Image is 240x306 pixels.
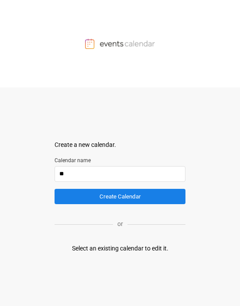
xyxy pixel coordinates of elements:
div: Select an existing calendar to edit it. [72,244,168,253]
label: Calendar name [55,156,185,164]
p: or [113,219,127,229]
img: Events Calendar [85,38,155,49]
button: Create Calendar [55,189,185,204]
div: Create a new calendar. [55,140,185,150]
